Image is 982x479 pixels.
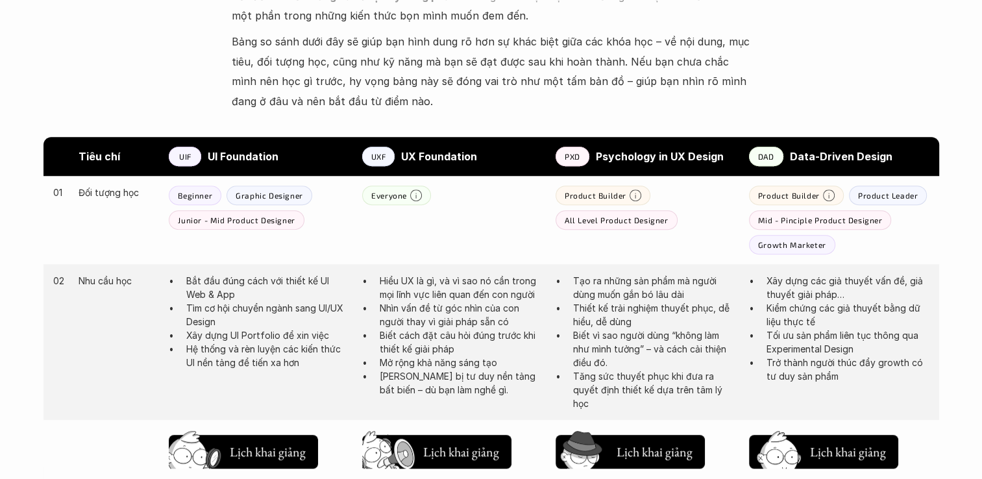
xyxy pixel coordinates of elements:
[186,342,349,369] p: Hệ thống và rèn luyện các kiến thức UI nền tảng để tiến xa hơn
[53,274,66,288] p: 02
[169,436,318,469] button: Lịch khai giảng
[401,150,477,163] strong: UX Foundation
[178,191,212,200] p: Beginner
[758,215,883,225] p: Mid - Pinciple Product Designer
[749,436,898,469] button: Lịch khai giảng
[573,328,736,369] p: Biết vì sao người dùng “không làm như mình tưởng” – và cách cải thiện điều đó.
[380,369,543,397] p: [PERSON_NAME] bị tư duy nền tảng bất biến – dù bạn làm nghề gì.
[556,430,705,469] a: Lịch khai giảng
[767,301,929,328] p: Kiểm chứng các giả thuyết bằng dữ liệu thực tế
[186,274,349,301] p: Bắt đầu đúng cách với thiết kế UI Web & App
[362,430,511,469] a: Lịch khai giảng
[767,328,929,356] p: Tối ưu sản phẩm liên tục thông qua Experimental Design
[380,328,543,356] p: Biết cách đặt câu hỏi đúng trước khi thiết kế giải pháp
[371,191,407,200] p: Everyone
[79,150,120,163] strong: Tiêu chí
[617,443,693,461] h5: Lịch khai giảng
[179,152,191,161] p: UIF
[79,274,156,288] p: Nhu cầu học
[230,443,306,461] h5: Lịch khai giảng
[380,356,543,369] p: Mở rộng khả năng sáng tạo
[573,274,736,301] p: Tạo ra những sản phẩm mà người dùng muốn gắn bó lâu dài
[767,356,929,383] p: Trở thành người thúc đẩy growth có tư duy sản phẩm
[565,191,626,200] p: Product Builder
[810,443,886,461] h5: Lịch khai giảng
[790,150,892,163] strong: Data-Driven Design
[232,32,751,111] p: Bảng so sánh dưới đây sẽ giúp bạn hình dung rõ hơn sự khác biệt giữa các khóa học – về nội dung, ...
[596,150,724,163] strong: Psychology in UX Design
[423,443,499,461] h5: Lịch khai giảng
[169,430,318,469] a: Lịch khai giảng
[380,274,543,301] p: Hiểu UX là gì, và vì sao nó cần trong mọi lĩnh vực liên quan đến con người
[758,152,774,161] p: DAD
[186,301,349,328] p: Tìm cơ hội chuyển ngành sang UI/UX Design
[573,369,736,410] p: Tăng sức thuyết phục khi đưa ra quyết định thiết kế dựa trên tâm lý học
[362,436,511,469] button: Lịch khai giảng
[573,301,736,328] p: Thiết kế trải nghiệm thuyết phục, dễ hiểu, dễ dùng
[178,215,295,225] p: Junior - Mid Product Designer
[236,191,303,200] p: Graphic Designer
[758,240,826,249] p: Growth Marketer
[565,152,580,161] p: PXD
[758,191,820,200] p: Product Builder
[380,301,543,328] p: Nhìn vấn đề từ góc nhìn của con người thay vì giải pháp sẵn có
[79,186,156,199] p: Đối tượng học
[858,191,918,200] p: Product Leader
[208,150,278,163] strong: UI Foundation
[53,186,66,199] p: 01
[371,152,386,161] p: UXF
[565,215,669,225] p: All Level Product Designer
[556,436,705,469] button: Lịch khai giảng
[186,328,349,342] p: Xây dựng UI Portfolio để xin việc
[749,430,898,469] a: Lịch khai giảng
[767,274,929,301] p: Xây dựng các giả thuyết vấn đề, giả thuyết giải pháp…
